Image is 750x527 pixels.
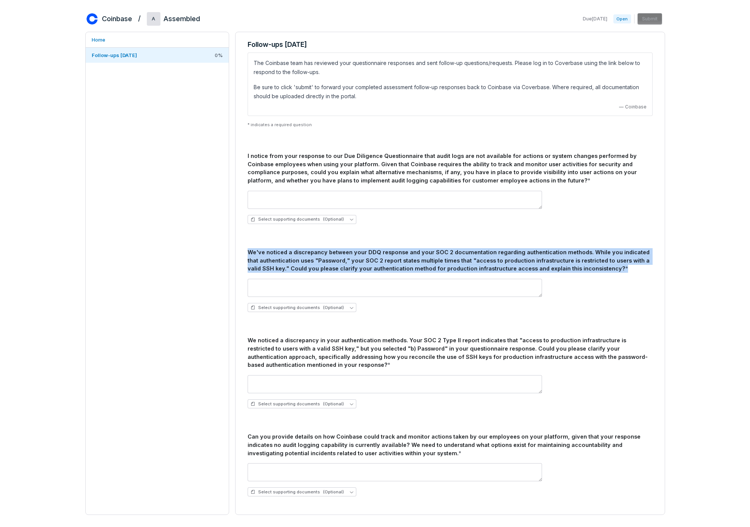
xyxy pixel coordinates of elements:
[251,489,344,495] span: Select supporting documents
[625,104,647,110] span: Coinbase
[92,52,137,58] span: Follow-ups [DATE]
[248,248,653,273] div: We've noticed a discrepancy between your DDQ response and your SOC 2 documentation regarding auth...
[248,40,653,49] h3: Follow-ups [DATE]
[86,48,229,63] a: Follow-ups [DATE]0%
[251,401,344,407] span: Select supporting documents
[138,12,141,23] h2: /
[619,104,624,110] span: —
[86,32,229,47] a: Home
[248,152,653,185] div: I notice from your response to our Due Diligence Questionnaire that audit logs are not available ...
[251,216,344,222] span: Select supporting documents
[215,52,223,59] span: 0 %
[254,83,647,101] p: Be sure to click 'submit' to forward your completed assessment follow-up responses back to Coinba...
[248,433,653,457] div: Can you provide details on how Coinbase could track and monitor actions taken by our employees on...
[323,401,344,407] span: (Optional)
[254,59,647,77] p: The Coinbase team has reviewed your questionnaire responses and sent follow-up questions/requests...
[248,122,653,128] p: * indicates a required question
[613,14,631,23] span: Open
[251,305,344,311] span: Select supporting documents
[248,336,653,369] div: We noticed a discrepancy in your authentication methods. Your SOC 2 Type II report indicates that...
[323,305,344,311] span: (Optional)
[583,16,607,22] span: Due [DATE]
[102,14,132,24] h2: Coinbase
[163,14,200,24] h2: Assembled
[323,216,344,222] span: (Optional)
[323,489,344,495] span: (Optional)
